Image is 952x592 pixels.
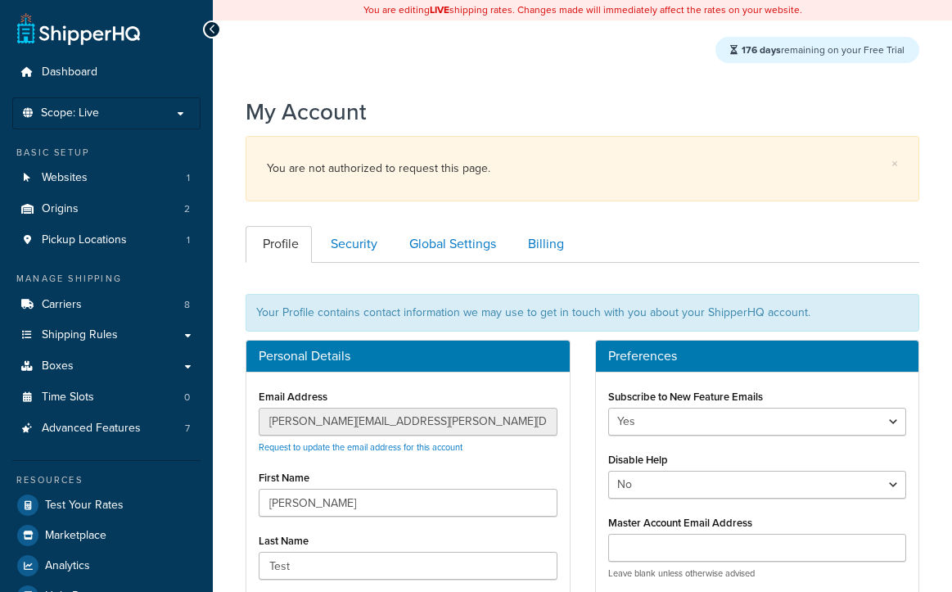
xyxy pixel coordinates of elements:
[742,43,781,57] strong: 176 days
[12,351,201,382] a: Boxes
[259,472,309,484] label: First Name
[246,294,919,332] div: Your Profile contains contact information we may use to get in touch with you about your ShipperH...
[12,382,201,413] li: Time Slots
[12,194,201,224] li: Origins
[608,349,907,364] h3: Preferences
[12,163,201,193] li: Websites
[314,226,390,263] a: Security
[42,328,118,342] span: Shipping Rules
[42,422,141,436] span: Advanced Features
[12,413,201,444] a: Advanced Features 7
[12,473,201,487] div: Resources
[12,57,201,88] a: Dashboard
[187,171,190,185] span: 1
[259,349,557,364] h3: Personal Details
[715,37,919,63] div: remaining on your Free Trial
[430,2,449,17] b: LIVE
[259,391,327,403] label: Email Address
[42,391,94,404] span: Time Slots
[12,272,201,286] div: Manage Shipping
[12,225,201,255] li: Pickup Locations
[45,529,106,543] span: Marketplace
[45,499,124,513] span: Test Your Rates
[184,298,190,312] span: 8
[12,290,201,320] a: Carriers 8
[608,391,763,403] label: Subscribe to New Feature Emails
[12,320,201,350] a: Shipping Rules
[511,226,577,263] a: Billing
[608,517,752,529] label: Master Account Email Address
[246,96,367,128] h1: My Account
[12,163,201,193] a: Websites 1
[12,382,201,413] a: Time Slots 0
[12,551,201,581] a: Analytics
[42,202,79,216] span: Origins
[41,106,99,120] span: Scope: Live
[17,12,140,45] a: ShipperHQ Home
[12,146,201,160] div: Basic Setup
[267,157,898,180] div: You are not authorized to request this page.
[12,490,201,520] a: Test Your Rates
[12,194,201,224] a: Origins 2
[608,567,907,580] p: Leave blank unless otherwise advised
[259,441,462,454] a: Request to update the email address for this account
[12,225,201,255] a: Pickup Locations 1
[42,359,74,373] span: Boxes
[42,298,82,312] span: Carriers
[12,290,201,320] li: Carriers
[42,171,88,185] span: Websites
[12,413,201,444] li: Advanced Features
[12,521,201,550] a: Marketplace
[42,66,97,79] span: Dashboard
[42,233,127,247] span: Pickup Locations
[392,226,509,263] a: Global Settings
[259,535,309,547] label: Last Name
[184,391,190,404] span: 0
[187,233,190,247] span: 1
[185,422,190,436] span: 7
[45,559,90,573] span: Analytics
[608,454,668,466] label: Disable Help
[891,157,898,170] a: ×
[246,226,312,263] a: Profile
[184,202,190,216] span: 2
